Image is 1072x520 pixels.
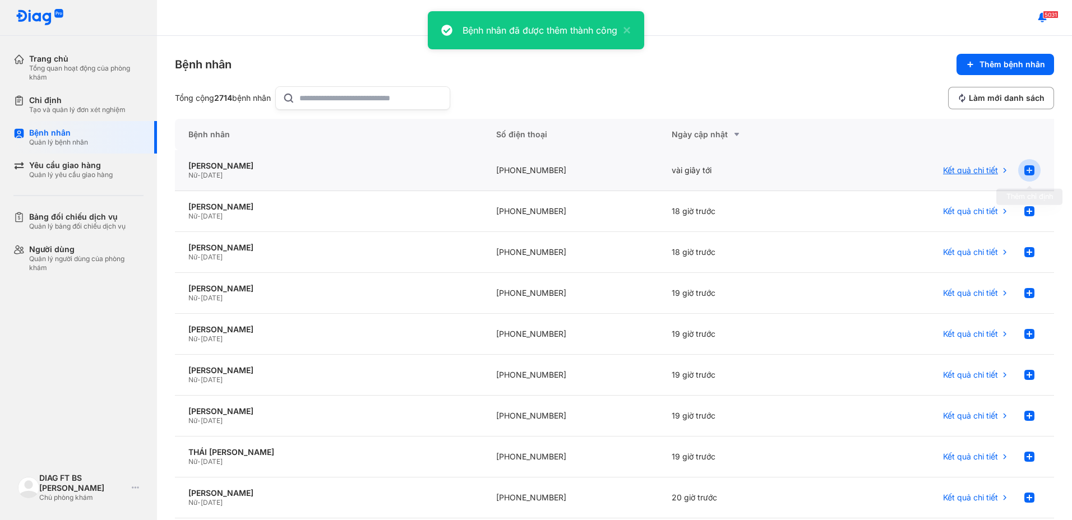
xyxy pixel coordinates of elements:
[188,375,197,384] span: Nữ
[1043,11,1059,18] span: 5031
[201,212,223,220] span: [DATE]
[197,375,201,384] span: -
[943,206,998,216] span: Kết quả chi tiết
[188,161,469,171] div: [PERSON_NAME]
[197,457,201,466] span: -
[943,493,998,503] span: Kết quả chi tiết
[201,498,223,507] span: [DATE]
[463,24,617,37] div: Bệnh nhân đã được thêm thành công
[483,314,659,355] div: [PHONE_NUMBER]
[188,212,197,220] span: Nữ
[29,95,126,105] div: Chỉ định
[658,477,834,518] div: 20 giờ trước
[658,150,834,191] div: vài giây tới
[948,87,1054,109] button: Làm mới danh sách
[29,244,144,254] div: Người dùng
[188,416,197,425] span: Nữ
[197,294,201,302] span: -
[188,488,469,498] div: [PERSON_NAME]
[483,477,659,518] div: [PHONE_NUMBER]
[16,9,64,26] img: logo
[188,498,197,507] span: Nữ
[188,253,197,261] span: Nữ
[483,396,659,437] div: [PHONE_NUMBER]
[201,457,223,466] span: [DATE]
[188,406,469,416] div: [PERSON_NAME]
[658,273,834,314] div: 19 giờ trước
[175,57,232,72] div: Bệnh nhân
[29,160,113,170] div: Yêu cầu giao hàng
[658,396,834,437] div: 19 giờ trước
[29,54,144,64] div: Trang chủ
[197,416,201,425] span: -
[658,314,834,355] div: 19 giờ trước
[188,457,197,466] span: Nữ
[483,150,659,191] div: [PHONE_NUMBER]
[188,202,469,212] div: [PERSON_NAME]
[658,355,834,396] div: 19 giờ trước
[943,452,998,462] span: Kết quả chi tiết
[29,105,126,114] div: Tạo và quản lý đơn xét nghiệm
[188,294,197,302] span: Nữ
[483,191,659,232] div: [PHONE_NUMBER]
[943,165,998,175] span: Kết quả chi tiết
[29,170,113,179] div: Quản lý yêu cầu giao hàng
[29,254,144,272] div: Quản lý người dùng của phòng khám
[214,93,232,103] span: 2714
[658,191,834,232] div: 18 giờ trước
[483,119,659,150] div: Số điện thoại
[943,247,998,257] span: Kết quả chi tiết
[29,64,144,82] div: Tổng quan hoạt động của phòng khám
[39,493,127,502] div: Chủ phòng khám
[188,171,197,179] span: Nữ
[175,93,271,103] div: Tổng cộng bệnh nhân
[483,273,659,314] div: [PHONE_NUMBER]
[957,54,1054,75] button: Thêm bệnh nhân
[197,335,201,343] span: -
[943,411,998,421] span: Kết quả chi tiết
[201,375,223,384] span: [DATE]
[201,335,223,343] span: [DATE]
[658,437,834,477] div: 19 giờ trước
[188,335,197,343] span: Nữ
[197,171,201,179] span: -
[969,93,1045,103] span: Làm mới danh sách
[201,171,223,179] span: [DATE]
[18,477,39,498] img: logo
[29,128,88,138] div: Bệnh nhân
[197,498,201,507] span: -
[188,284,469,294] div: [PERSON_NAME]
[29,222,126,231] div: Quản lý bảng đối chiếu dịch vụ
[201,416,223,425] span: [DATE]
[197,253,201,261] span: -
[483,232,659,273] div: [PHONE_NUMBER]
[483,355,659,396] div: [PHONE_NUMBER]
[943,288,998,298] span: Kết quả chi tiết
[188,365,469,375] div: [PERSON_NAME]
[188,324,469,335] div: [PERSON_NAME]
[188,243,469,253] div: [PERSON_NAME]
[197,212,201,220] span: -
[39,473,127,493] div: DIAG FT BS [PERSON_NAME]
[617,24,631,37] button: close
[943,370,998,380] span: Kết quả chi tiết
[175,119,483,150] div: Bệnh nhân
[483,437,659,477] div: [PHONE_NUMBER]
[979,59,1045,69] span: Thêm bệnh nhân
[943,329,998,339] span: Kết quả chi tiết
[672,128,821,141] div: Ngày cập nhật
[29,212,126,222] div: Bảng đối chiếu dịch vụ
[201,294,223,302] span: [DATE]
[201,253,223,261] span: [DATE]
[658,232,834,273] div: 18 giờ trước
[188,447,469,457] div: THÁI [PERSON_NAME]
[29,138,88,147] div: Quản lý bệnh nhân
